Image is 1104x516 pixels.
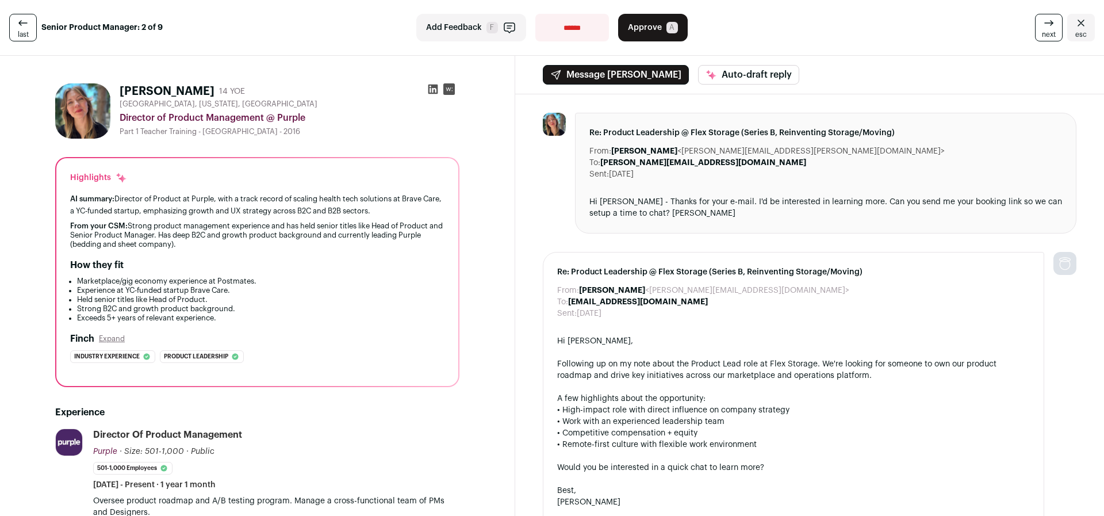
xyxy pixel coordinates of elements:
li: 501-1,000 employees [93,462,172,475]
span: Re: Product Leadership @ Flex Storage (Series B, Reinventing Storage/Moving) [557,266,1030,278]
b: [PERSON_NAME] [579,286,645,295]
img: 08c95f6b5a2c11cbc4cc10c897cdc0b049581a8db255251dd860d3f797869a37.jpg [56,429,82,456]
dd: <[PERSON_NAME][EMAIL_ADDRESS][PERSON_NAME][DOMAIN_NAME]> [611,146,945,157]
dt: To: [557,296,568,308]
span: Approve [628,22,662,33]
img: c29dc66506ce7da9523e5201ff68f05eec3e03f4d6da3c53b8150c3d73b0225b.jpg [543,113,566,136]
button: Add Feedback F [416,14,526,41]
span: Purple [93,448,117,456]
button: Auto-draft reply [698,65,799,85]
a: Close [1067,14,1095,41]
img: nopic.png [1053,252,1076,275]
dt: From: [589,146,611,157]
span: next [1042,30,1056,39]
button: Message [PERSON_NAME] [543,65,689,85]
b: [PERSON_NAME][EMAIL_ADDRESS][DOMAIN_NAME] [600,159,806,167]
span: A [666,22,678,33]
span: esc [1075,30,1087,39]
span: Product leadership [164,351,228,362]
li: Strong B2C and growth product background. [77,304,444,314]
li: Exceeds 5+ years of relevant experience. [77,314,444,323]
button: Approve A [618,14,688,41]
a: next [1035,14,1063,41]
span: F [486,22,498,33]
b: [PERSON_NAME] [611,147,677,155]
span: last [18,30,29,39]
span: · [186,446,189,457]
dt: From: [557,285,579,296]
span: · Size: 501-1,000 [120,448,184,456]
div: Part 1 Teacher Training - [GEOGRAPHIC_DATA] - 2016 [120,127,459,136]
div: Director of Product Management [93,429,242,441]
div: Hi [PERSON_NAME] - Thanks for your e-mail. I'd be interested in learning more. Can you send me yo... [589,196,1062,219]
li: Marketplace/gig economy experience at Postmates. [77,277,444,286]
dd: [DATE] [577,308,601,319]
span: [GEOGRAPHIC_DATA], [US_STATE], [GEOGRAPHIC_DATA] [120,100,317,109]
div: Director of Product Management @ Purple [120,111,459,125]
h2: Experience [55,406,459,419]
span: From your CSM: [70,222,128,230]
dd: <[PERSON_NAME][EMAIL_ADDRESS][DOMAIN_NAME]> [579,285,849,296]
span: [DATE] - Present · 1 year 1 month [93,479,216,491]
dd: [DATE] [609,169,634,180]
div: Highlights [70,172,127,184]
button: Expand [99,334,125,343]
a: last [9,14,37,41]
span: Public [191,448,214,456]
div: Strong product management experience and has held senior titles like Head of Product and Senior P... [70,221,444,249]
div: 14 YOE [219,86,245,97]
dt: To: [589,157,600,169]
li: Experience at YC-funded startup Brave Care. [77,286,444,295]
div: Director of Product at Purple, with a track record of scaling health tech solutions at Brave Care... [70,193,444,217]
span: Add Feedback [426,22,482,33]
img: c29dc66506ce7da9523e5201ff68f05eec3e03f4d6da3c53b8150c3d73b0225b.jpg [55,83,110,139]
span: Industry experience [74,351,140,362]
dt: Sent: [557,308,577,319]
h1: [PERSON_NAME] [120,83,214,100]
span: AI summary: [70,195,114,202]
h2: Finch [70,332,94,346]
li: Held senior titles like Head of Product. [77,295,444,304]
dt: Sent: [589,169,609,180]
strong: Senior Product Manager: 2 of 9 [41,22,163,33]
span: Re: Product Leadership @ Flex Storage (Series B, Reinventing Storage/Moving) [589,127,1062,139]
b: [EMAIL_ADDRESS][DOMAIN_NAME] [568,298,708,306]
h2: How they fit [70,258,124,272]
